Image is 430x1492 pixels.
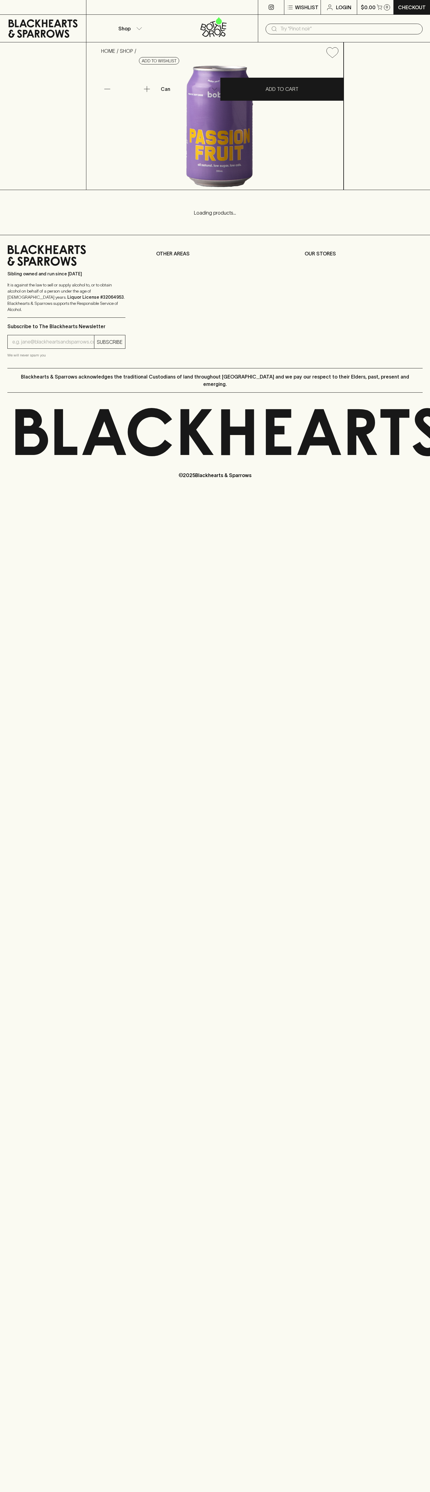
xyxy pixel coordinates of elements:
[361,4,376,11] p: $0.00
[305,250,423,257] p: OUR STORES
[266,85,298,93] p: ADD TO CART
[7,352,125,358] p: We will never spam you
[12,337,94,347] input: e.g. jane@blackheartsandsparrows.com.au
[336,4,351,11] p: Login
[398,4,426,11] p: Checkout
[86,4,92,11] p: ⠀
[280,24,418,34] input: Try "Pinot noir"
[139,57,179,64] button: Add to wishlist
[118,25,131,32] p: Shop
[101,48,115,54] a: HOME
[7,271,125,277] p: Sibling owned and run since [DATE]
[94,335,125,348] button: SUBSCRIBE
[156,250,274,257] p: OTHER AREAS
[324,45,341,60] button: Add to wishlist
[158,83,220,95] div: Can
[97,338,123,346] p: SUBSCRIBE
[7,323,125,330] p: Subscribe to The Blackhearts Newsletter
[386,6,388,9] p: 0
[67,295,124,300] strong: Liquor License #32064953
[6,209,424,216] p: Loading products...
[7,282,125,313] p: It is against the law to sell or supply alcohol to, or to obtain alcohol on behalf of a person un...
[161,85,170,93] p: Can
[295,4,318,11] p: Wishlist
[12,373,418,388] p: Blackhearts & Sparrows acknowledges the traditional Custodians of land throughout [GEOGRAPHIC_DAT...
[220,78,344,101] button: ADD TO CART
[86,15,172,42] button: Shop
[120,48,133,54] a: SHOP
[96,63,343,190] img: 39813.png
